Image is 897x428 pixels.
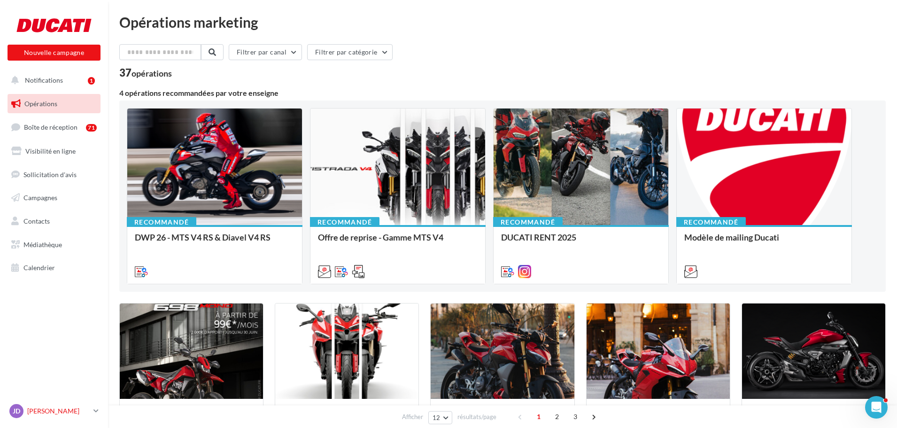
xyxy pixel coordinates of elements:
[428,411,452,424] button: 12
[119,68,172,78] div: 37
[501,233,661,251] div: DUCATI RENT 2025
[493,217,563,227] div: Recommandé
[135,233,294,251] div: DWP 26 - MTS V4 RS & Diavel V4 RS
[8,402,101,420] a: JD [PERSON_NAME]
[13,406,20,416] span: JD
[24,100,57,108] span: Opérations
[6,165,102,185] a: Sollicitation d'avis
[25,147,76,155] span: Visibilité en ligne
[310,217,379,227] div: Recommandé
[119,15,886,29] div: Opérations marketing
[86,124,97,132] div: 71
[25,76,63,84] span: Notifications
[23,194,57,202] span: Campagnes
[307,44,393,60] button: Filtrer par catégorie
[229,44,302,60] button: Filtrer par canal
[23,264,55,272] span: Calendrier
[457,412,496,421] span: résultats/page
[6,70,99,90] button: Notifications 1
[433,414,441,421] span: 12
[6,211,102,231] a: Contacts
[865,396,888,419] iframe: Intercom live chat
[402,412,423,421] span: Afficher
[6,117,102,137] a: Boîte de réception71
[27,406,90,416] p: [PERSON_NAME]
[24,123,77,131] span: Boîte de réception
[88,77,95,85] div: 1
[131,69,172,78] div: opérations
[8,45,101,61] button: Nouvelle campagne
[6,235,102,255] a: Médiathèque
[568,409,583,424] span: 3
[6,94,102,114] a: Opérations
[531,409,546,424] span: 1
[684,233,844,251] div: Modèle de mailing Ducati
[23,170,77,178] span: Sollicitation d'avis
[119,89,886,97] div: 4 opérations recommandées par votre enseigne
[127,217,196,227] div: Recommandé
[23,241,62,249] span: Médiathèque
[6,141,102,161] a: Visibilité en ligne
[318,233,478,251] div: Offre de reprise - Gamme MTS V4
[549,409,564,424] span: 2
[6,258,102,278] a: Calendrier
[6,188,102,208] a: Campagnes
[676,217,746,227] div: Recommandé
[23,217,50,225] span: Contacts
